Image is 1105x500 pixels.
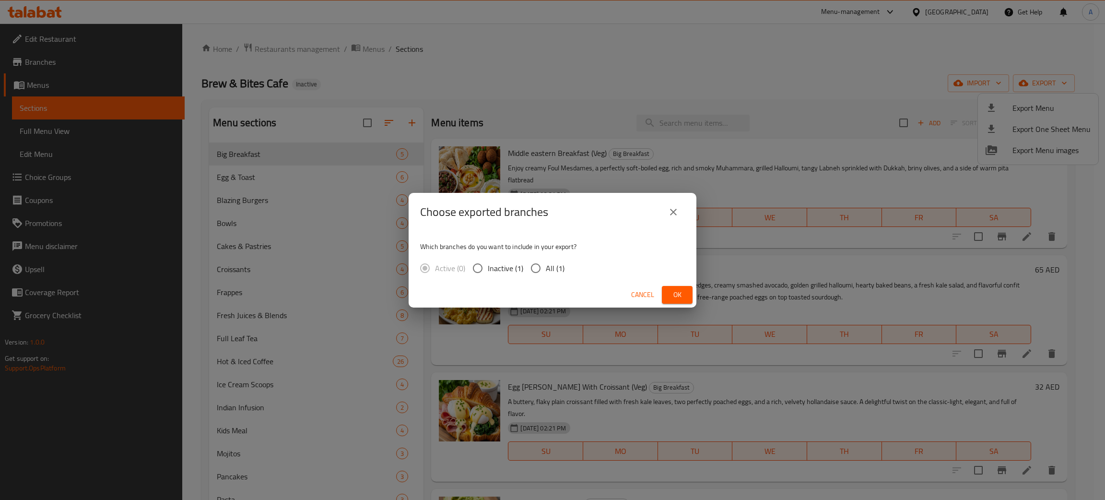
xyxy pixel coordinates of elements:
[662,286,693,304] button: Ok
[420,204,548,220] h2: Choose exported branches
[662,201,685,224] button: close
[420,242,685,251] p: Which branches do you want to include in your export?
[546,262,564,274] span: All (1)
[435,262,465,274] span: Active (0)
[488,262,523,274] span: Inactive (1)
[627,286,658,304] button: Cancel
[670,289,685,301] span: Ok
[631,289,654,301] span: Cancel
